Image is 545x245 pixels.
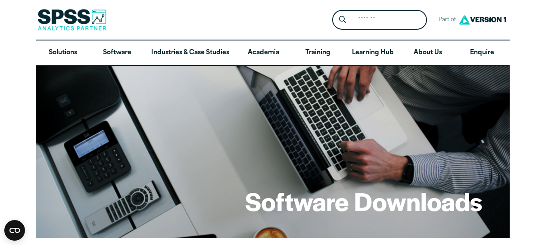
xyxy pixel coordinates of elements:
[236,40,290,65] a: Academia
[334,12,350,28] button: Search magnifying glass icon
[36,40,510,65] nav: Desktop version of site main menu
[36,40,90,65] a: Solutions
[144,40,236,65] a: Industries & Case Studies
[455,40,509,65] a: Enquire
[245,184,482,218] h1: Software Downloads
[90,40,144,65] a: Software
[332,10,427,30] form: Site Header Search Form
[434,14,457,26] span: Part of
[345,40,401,65] a: Learning Hub
[457,12,508,28] img: Version1 Logo
[401,40,455,65] a: About Us
[4,220,25,241] button: Open CMP widget
[290,40,345,65] a: Training
[37,9,106,31] img: SPSS Analytics Partner
[339,16,346,23] svg: Search magnifying glass icon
